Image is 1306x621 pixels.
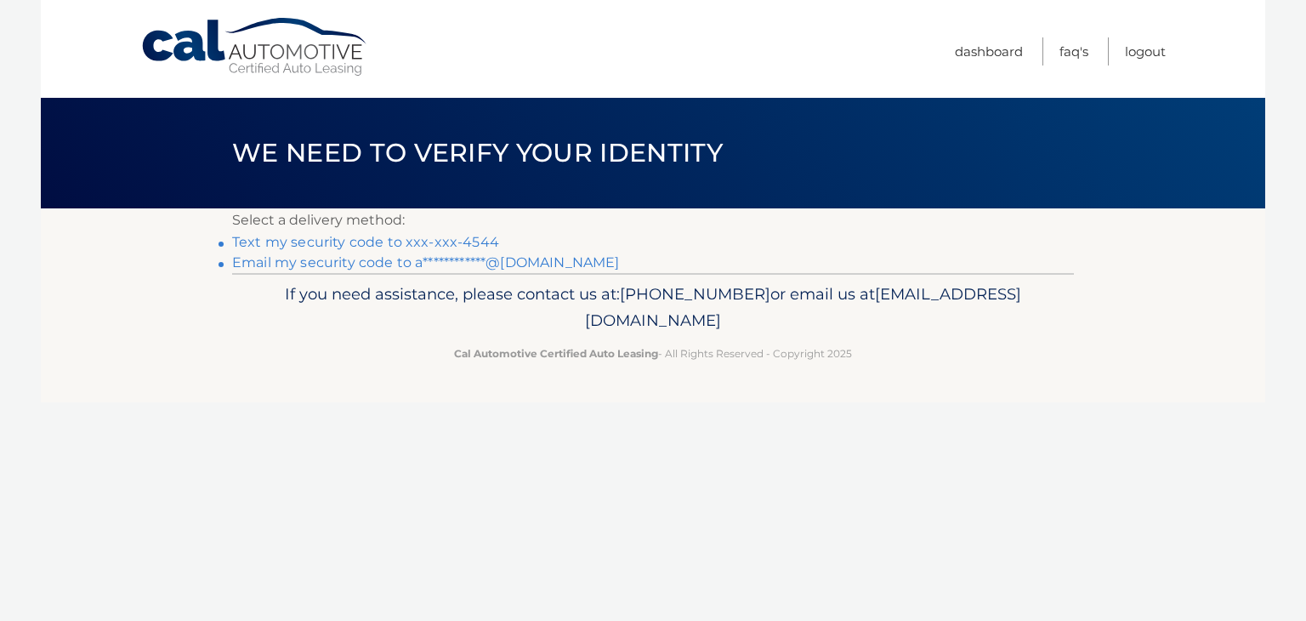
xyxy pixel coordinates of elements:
[454,347,658,360] strong: Cal Automotive Certified Auto Leasing
[1125,37,1166,66] a: Logout
[140,17,370,77] a: Cal Automotive
[243,345,1063,362] p: - All Rights Reserved - Copyright 2025
[1059,37,1088,66] a: FAQ's
[243,281,1063,335] p: If you need assistance, please contact us at: or email us at
[232,234,499,250] a: Text my security code to xxx-xxx-4544
[232,137,723,168] span: We need to verify your identity
[232,208,1074,232] p: Select a delivery method:
[955,37,1023,66] a: Dashboard
[620,284,770,304] span: [PHONE_NUMBER]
